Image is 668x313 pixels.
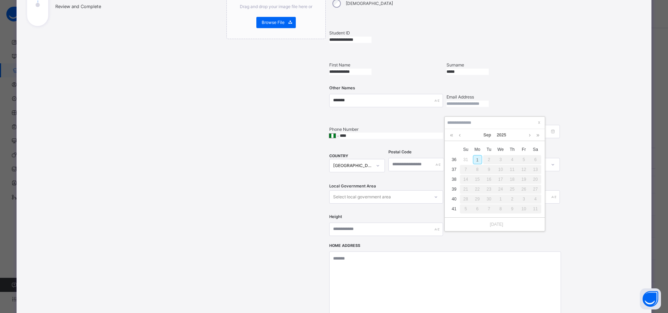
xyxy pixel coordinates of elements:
div: 6 [530,155,541,164]
span: ₦ 8,000 [606,131,622,136]
span: Drag and drop your image file here or [240,4,312,9]
span: Payment Method [13,275,49,280]
td: September 9, 2025 [483,165,495,174]
th: Mon [472,144,483,155]
a: Sep [481,129,494,141]
td: September 2, 2025 [483,155,495,165]
td: 38 [448,174,460,184]
div: 9 [483,165,495,174]
div: BOATER HAT [54,190,421,196]
td: September 20, 2025 [530,174,541,184]
td: September 10, 2025 [495,165,506,174]
div: 9 [506,204,518,213]
td: 1 [507,123,539,130]
label: Other Names [329,85,355,91]
span: Mo [472,146,483,153]
span: REDEEMER TEAP INTERNATIONAL SCHOOL [273,44,407,53]
span: Fr [518,146,530,153]
td: September 8, 2025 [472,165,483,174]
label: Phone Number [329,127,358,132]
td: September 25, 2025 [506,184,518,194]
div: 2 [483,155,495,164]
div: 23 [483,185,495,194]
td: September 7, 2025 [460,165,472,174]
a: Next month (PageDown) [527,129,532,141]
div: 20 [530,175,541,184]
td: October 8, 2025 [495,204,506,214]
td: September 29, 2025 [472,194,483,204]
div: 25 [506,185,518,194]
div: 5 [460,204,472,213]
div: 16 [483,175,495,184]
div: 30 [483,194,495,204]
div: 28 [460,194,472,204]
span: ₦ 10,000 [422,161,441,166]
div: Select local government area [333,190,391,204]
span: Discount [13,210,32,215]
a: Last year (Control + left) [448,129,455,141]
th: Tue [483,144,495,155]
td: September 12, 2025 [518,165,530,174]
span: TOTAL EXPECTED [13,220,54,225]
td: October 2, 2025 [506,194,518,204]
td: October 9, 2025 [506,204,518,214]
td: September 6, 2025 [530,155,541,165]
span: Junior Secondary 1 A [17,94,660,100]
td: 1 [507,145,539,152]
span: ₦ 15,000 [603,139,622,143]
span: ₦ 10,000 [603,161,622,166]
td: September 13, 2025 [530,165,541,174]
td: September 19, 2025 [518,174,530,184]
div: 21 [460,185,472,194]
span: Tu [483,146,495,153]
span: ₦ 70,000 [422,168,441,173]
td: 1 [507,182,539,189]
div: 31 [461,155,470,164]
th: qty [507,116,539,123]
span: PAYSTACK [405,275,426,280]
div: 1 [473,155,482,164]
div: 26 [518,185,530,194]
label: Surname [447,62,464,68]
td: September 26, 2025 [518,184,530,194]
div: CLUB & EXHIBITION [54,175,421,181]
div: 12 [518,165,530,174]
span: ₦ 15,000 [422,175,441,180]
div: 8 [495,204,506,213]
td: September 4, 2025 [506,155,518,165]
span: We [495,146,506,153]
td: September 27, 2025 [530,184,541,194]
td: October 11, 2025 [530,204,541,214]
td: October 3, 2025 [518,194,530,204]
span: ₦ 15,000 [603,175,622,180]
a: [DATE] [486,221,503,228]
label: Email Address [447,94,474,100]
div: 11 [506,165,518,174]
span: ₦ 8,000 [422,131,438,136]
td: 1 [507,130,539,138]
div: SET OF UNIFORMS [54,182,421,189]
div: 18 [506,175,518,184]
div: 6 [472,204,483,213]
div: 11 [530,204,541,213]
span: ₦ 10,000 [422,153,441,158]
div: PRACTICALS [54,160,421,166]
span: ₦ 190,000 [422,124,443,129]
span: ₦ 10,000 [422,190,441,195]
td: 1 [507,152,539,160]
div: 1 [495,194,506,204]
td: September 1, 2025 [472,155,483,165]
span: ₦ 10,000 [603,153,622,158]
td: September 18, 2025 [506,174,518,184]
span: Browse File [262,19,285,26]
span: ₦ 80,000 [603,183,622,188]
span: ₦ 190,000 [600,124,622,129]
label: Postal Code [388,149,412,155]
td: September 28, 2025 [460,194,472,204]
td: 39 [448,184,460,194]
div: 10 [518,204,530,213]
span: COUNTRY [329,154,348,158]
span: Th [506,146,518,153]
td: September 21, 2025 [460,184,472,194]
td: September 30, 2025 [483,194,495,204]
